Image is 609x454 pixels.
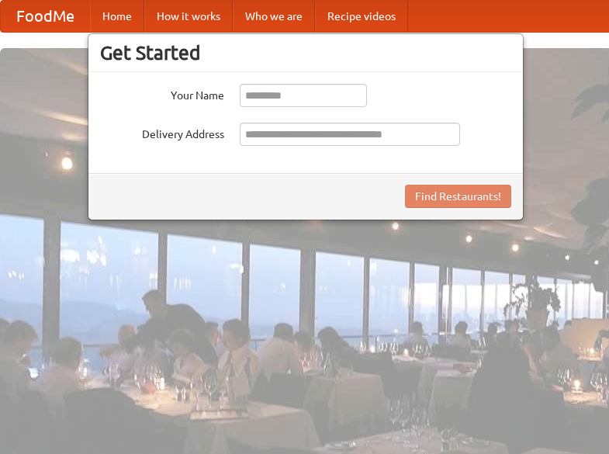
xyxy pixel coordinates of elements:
[233,1,315,32] a: Who we are
[144,1,233,32] a: How it works
[100,41,511,64] h3: Get Started
[315,1,408,32] a: Recipe videos
[100,123,224,142] label: Delivery Address
[100,84,224,103] label: Your Name
[405,185,511,208] button: Find Restaurants!
[90,1,144,32] a: Home
[1,1,90,32] a: FoodMe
